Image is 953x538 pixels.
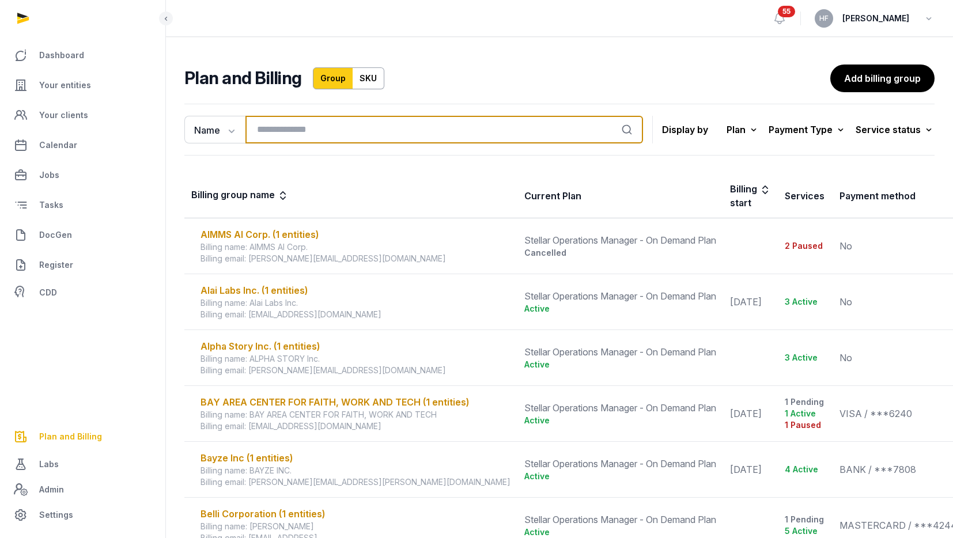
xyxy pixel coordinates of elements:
[769,122,846,138] div: Payment Type
[201,420,510,432] div: Billing email: [EMAIL_ADDRESS][DOMAIN_NAME]
[353,67,384,89] a: SKU
[39,228,72,242] span: DocGen
[201,228,510,241] div: AIMMS AI Corp. (1 entities)
[39,138,77,152] span: Calendar
[9,501,156,529] a: Settings
[184,67,301,89] h2: Plan and Billing
[524,189,581,203] div: Current Plan
[39,430,102,444] span: Plan and Billing
[201,365,510,376] div: Billing email: [PERSON_NAME][EMAIL_ADDRESS][DOMAIN_NAME]
[39,258,73,272] span: Register
[9,221,156,249] a: DocGen
[9,71,156,99] a: Your entities
[39,508,73,522] span: Settings
[201,465,510,476] div: Billing name: BAYZE INC.
[727,122,759,138] div: Plan
[785,408,826,419] div: 1 Active
[778,6,795,17] span: 55
[39,457,59,471] span: Labs
[9,281,156,304] a: CDD
[785,419,826,431] div: 1 Paused
[785,240,826,252] div: 2 Paused
[524,359,716,370] div: Active
[201,241,510,253] div: Billing name: AIMMS AI Corp.
[201,339,510,353] div: Alpha Story Inc. (1 entities)
[730,182,771,210] div: Billing start
[785,352,826,363] div: 3 Active
[191,188,289,204] div: Billing group name
[39,48,84,62] span: Dashboard
[815,9,833,28] button: HF
[723,442,778,498] td: [DATE]
[9,450,156,478] a: Labs
[785,296,826,308] div: 3 Active
[819,15,829,22] span: HF
[39,286,57,300] span: CDD
[839,189,916,203] div: Payment method
[524,471,716,482] div: Active
[524,457,716,471] div: Stellar Operations Manager - On Demand Plan
[201,309,510,320] div: Billing email: [EMAIL_ADDRESS][DOMAIN_NAME]
[524,401,716,415] div: Stellar Operations Manager - On Demand Plan
[524,345,716,359] div: Stellar Operations Manager - On Demand Plan
[785,189,825,203] div: Services
[856,122,935,138] div: Service status
[9,191,156,219] a: Tasks
[785,514,826,525] div: 1 Pending
[39,198,63,212] span: Tasks
[9,101,156,129] a: Your clients
[201,521,510,532] div: Billing name: [PERSON_NAME]
[9,423,156,450] a: Plan and Billing
[785,396,826,408] div: 1 Pending
[830,65,935,92] a: Add billing group
[524,513,716,526] div: Stellar Operations Manager - On Demand Plan
[524,289,716,303] div: Stellar Operations Manager - On Demand Plan
[9,251,156,279] a: Register
[39,483,64,497] span: Admin
[313,67,353,89] a: Group
[201,409,510,420] div: Billing name: BAY AREA CENTER FOR FAITH, WORK AND TECH
[524,247,716,259] div: Cancelled
[662,120,708,139] p: Display by
[39,168,59,182] span: Jobs
[723,274,778,330] td: [DATE]
[524,303,716,315] div: Active
[9,478,156,501] a: Admin
[524,233,716,247] div: Stellar Operations Manager - On Demand Plan
[785,464,826,475] div: 4 Active
[524,526,716,538] div: Active
[39,108,88,122] span: Your clients
[201,253,510,264] div: Billing email: [PERSON_NAME][EMAIL_ADDRESS][DOMAIN_NAME]
[842,12,909,25] span: [PERSON_NAME]
[201,297,510,309] div: Billing name: Alai Labs Inc.
[785,525,826,537] div: 5 Active
[9,161,156,189] a: Jobs
[201,507,510,521] div: Belli Corporation (1 entities)
[201,353,510,365] div: Billing name: ALPHA STORY Inc.
[184,116,245,143] button: Name
[39,78,91,92] span: Your entities
[524,415,716,426] div: Active
[201,451,510,465] div: Bayze Inc (1 entities)
[201,283,510,297] div: Alai Labs Inc. (1 entities)
[201,476,510,488] div: Billing email: [PERSON_NAME][EMAIL_ADDRESS][PERSON_NAME][DOMAIN_NAME]
[201,395,510,409] div: BAY AREA CENTER FOR FAITH, WORK AND TECH (1 entities)
[723,386,778,442] td: [DATE]
[9,131,156,159] a: Calendar
[9,41,156,69] a: Dashboard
